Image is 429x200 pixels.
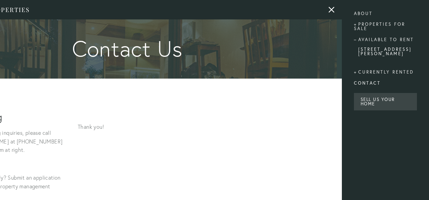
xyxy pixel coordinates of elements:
div: Properties for Sale [354,19,417,34]
div: Currently rented [354,67,417,78]
div: Available to rent [354,34,417,45]
a: Contact [354,78,417,89]
a: [STREET_ADDRESS][PERSON_NAME] [358,47,413,60]
a: Sell Us Your Home [354,93,417,110]
a: About [354,8,417,19]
